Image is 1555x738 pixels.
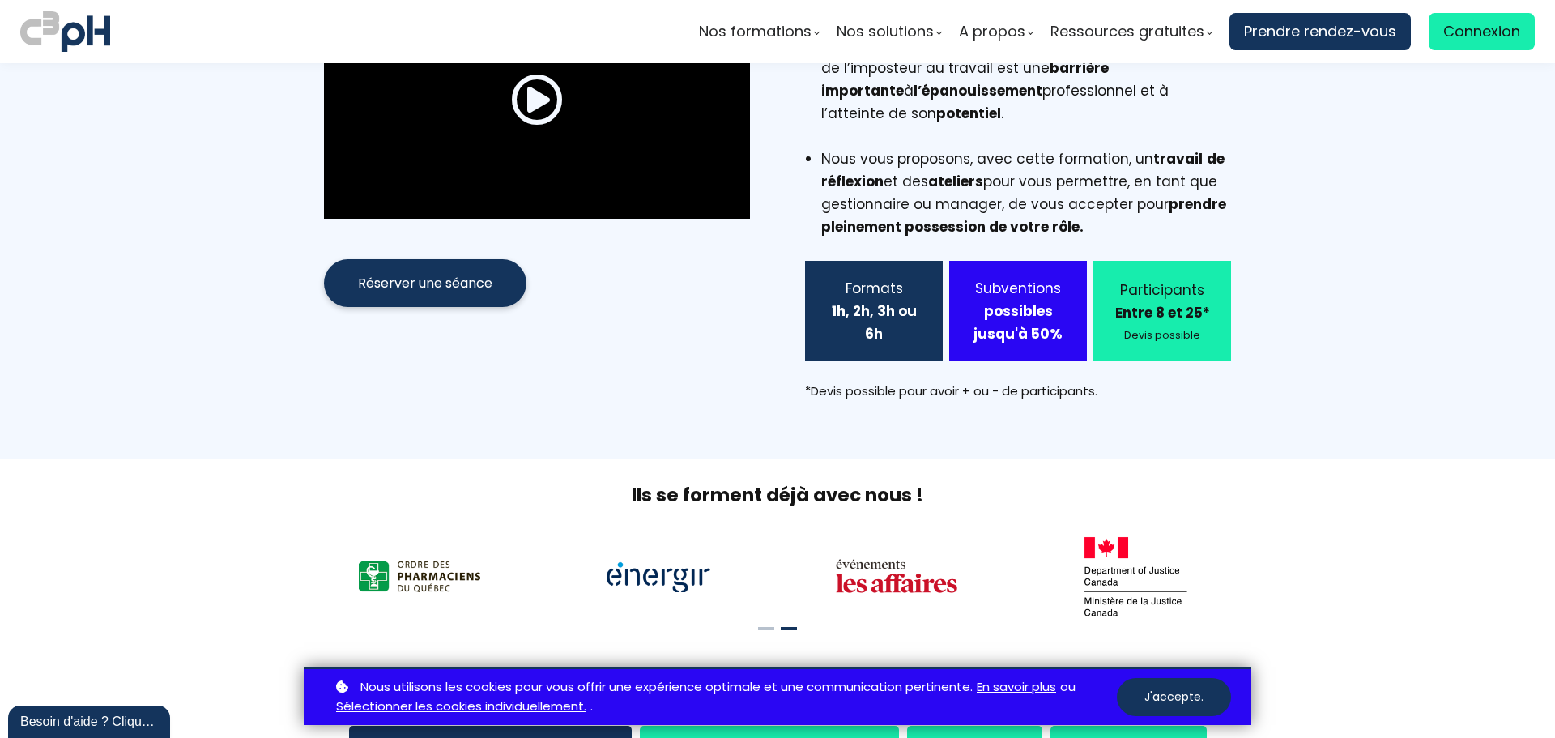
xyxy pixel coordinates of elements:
[821,81,904,100] b: importante
[837,19,934,44] span: Nos solutions
[1115,303,1210,322] b: Entre 8 et 25*
[1050,19,1204,44] span: Ressources gratuites
[959,19,1025,44] span: A propos
[1050,58,1109,78] b: barrière
[821,172,884,191] b: réflexion
[973,301,1063,343] strong: possibles jusqu'à 50%
[969,277,1067,300] div: Subventions
[821,34,1231,147] li: En tant que ou , subir le syndrome de l’imposteur au travail est une à professionnel et à l’attei...
[1429,13,1535,50] a: Connexion
[928,172,983,191] b: ateliers
[1117,678,1231,716] button: J'accepte.
[914,81,1042,100] b: l’épanouissement
[1229,13,1411,50] a: Prendre rendez-vous
[832,301,917,343] b: 1h, 2h, 3h ou 6h
[699,19,812,44] span: Nos formations
[304,483,1251,508] h2: Ils se forment déjà avec nous !
[359,561,480,592] img: a47e6b12867916b6a4438ee949f1e672.png
[1244,19,1396,44] span: Prendre rendez-vous
[8,702,173,738] iframe: chat widget
[805,382,1231,402] div: *Devis possible pour avoir + ou - de participants.
[358,273,492,293] span: Réserver une séance
[1207,149,1225,169] b: de
[20,8,110,55] img: logo C3PH
[1114,326,1211,344] div: Devis possible
[324,259,526,307] button: Réserver une séance
[1443,19,1520,44] span: Connexion
[336,697,586,717] a: Sélectionner les cookies individuellement.
[936,104,1001,123] b: potentiel
[607,561,710,592] img: 2bf8785f3860482eccf19e7ef0546d2e.png
[332,677,1117,718] p: ou .
[836,557,957,597] img: 11df4bfa2365b0fd44dbb0cd08eb3630.png
[1114,279,1211,301] div: Participants
[360,677,973,697] span: Nous utilisons les cookies pour vous offrir une expérience optimale et une communication pertinente.
[1153,149,1203,169] b: travail
[821,147,1231,238] li: Nous vous proposons, avec cette formation, un et des pour vous permettre, en tant que gestionnair...
[977,677,1056,697] a: En savoir plus
[825,277,922,300] div: Formats
[1084,536,1187,616] img: 8b82441872cb63e7a47c2395148b8385.png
